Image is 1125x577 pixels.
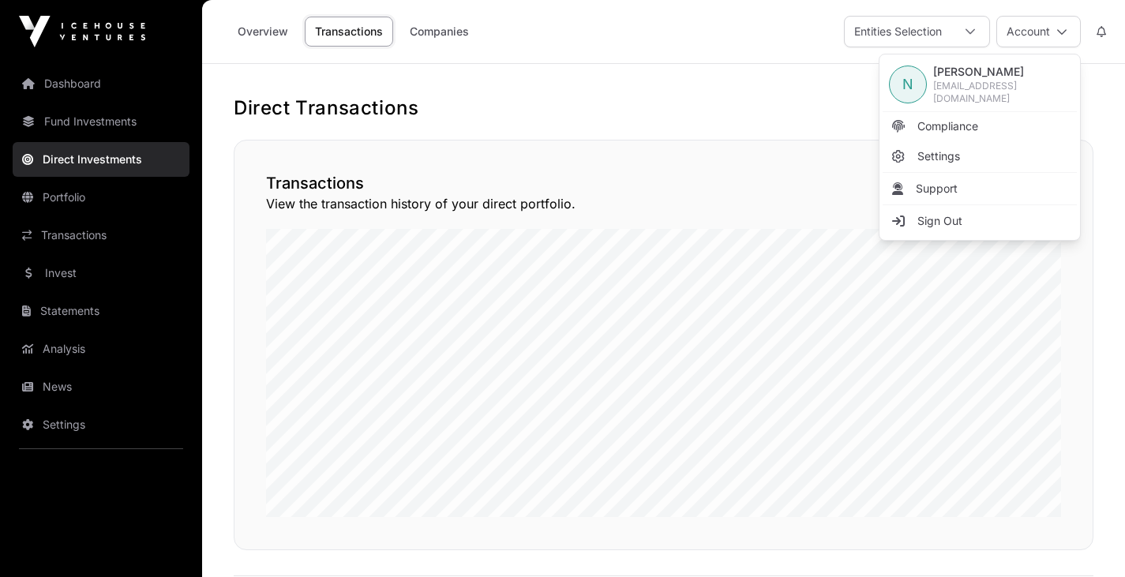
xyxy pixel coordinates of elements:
[917,118,978,134] span: Compliance
[266,172,1061,194] h2: Transactions
[883,207,1077,235] li: Sign Out
[13,218,189,253] a: Transactions
[13,256,189,290] a: Invest
[13,104,189,139] a: Fund Investments
[13,407,189,442] a: Settings
[305,17,393,47] a: Transactions
[883,112,1077,141] a: Compliance
[13,369,189,404] a: News
[13,180,189,215] a: Portfolio
[883,142,1077,170] a: Settings
[13,294,189,328] a: Statements
[1046,501,1125,577] iframe: Chat Widget
[13,142,189,177] a: Direct Investments
[19,16,145,47] img: Icehouse Ventures Logo
[933,80,1071,105] span: [EMAIL_ADDRESS][DOMAIN_NAME]
[13,66,189,101] a: Dashboard
[996,16,1081,47] button: Account
[933,64,1071,80] span: [PERSON_NAME]
[917,213,962,229] span: Sign Out
[845,17,951,47] div: Entities Selection
[399,17,479,47] a: Companies
[916,181,958,197] span: Support
[917,148,960,164] span: Settings
[234,96,1093,121] h1: Direct Transactions
[13,332,189,366] a: Analysis
[902,73,913,96] span: N
[227,17,298,47] a: Overview
[883,174,1077,203] li: Support
[266,194,1061,213] p: View the transaction history of your direct portfolio.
